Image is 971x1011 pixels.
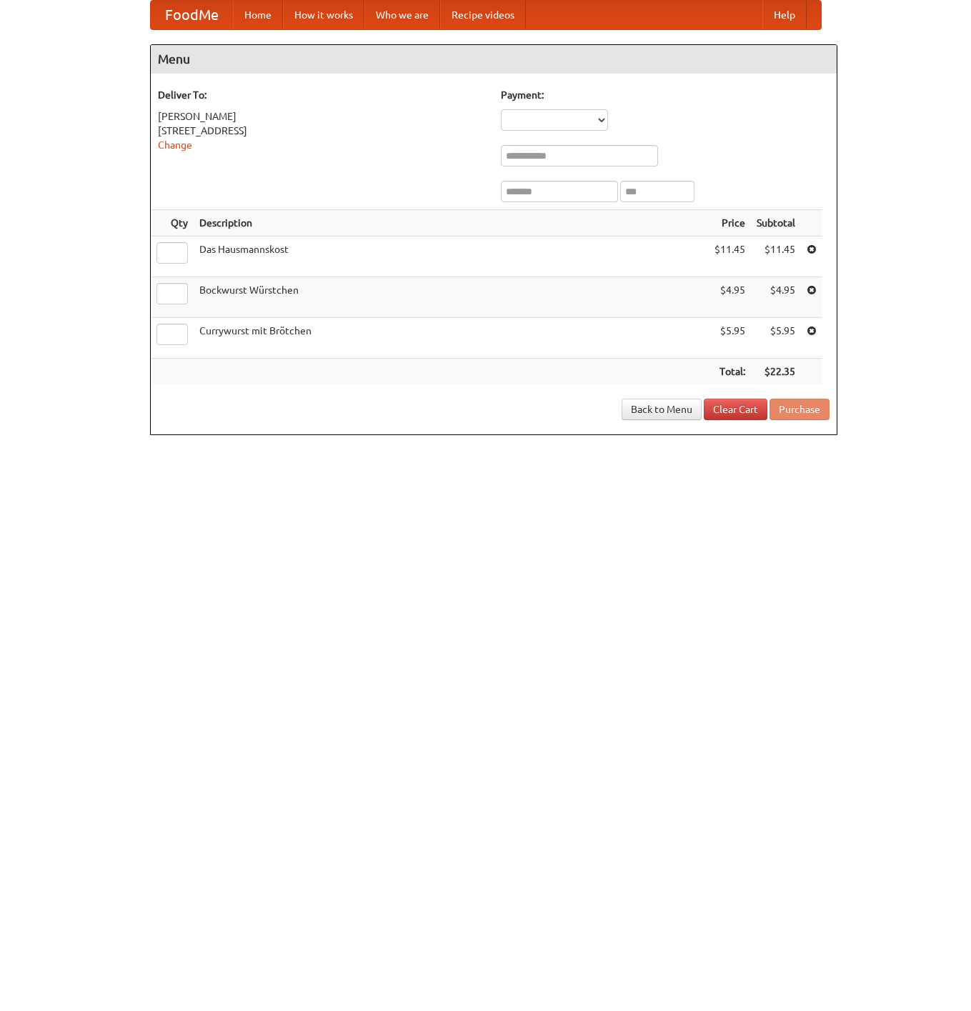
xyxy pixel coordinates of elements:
[751,277,801,318] td: $4.95
[709,210,751,236] th: Price
[751,359,801,385] th: $22.35
[751,318,801,359] td: $5.95
[440,1,526,29] a: Recipe videos
[709,236,751,277] td: $11.45
[194,210,709,236] th: Description
[194,318,709,359] td: Currywurst mit Brötchen
[151,210,194,236] th: Qty
[364,1,440,29] a: Who we are
[151,1,233,29] a: FoodMe
[283,1,364,29] a: How it works
[194,236,709,277] td: Das Hausmannskost
[158,109,487,124] div: [PERSON_NAME]
[233,1,283,29] a: Home
[762,1,807,29] a: Help
[709,318,751,359] td: $5.95
[158,88,487,102] h5: Deliver To:
[709,359,751,385] th: Total:
[194,277,709,318] td: Bockwurst Würstchen
[704,399,767,420] a: Clear Cart
[751,210,801,236] th: Subtotal
[501,88,830,102] h5: Payment:
[622,399,702,420] a: Back to Menu
[151,45,837,74] h4: Menu
[709,277,751,318] td: $4.95
[158,139,192,151] a: Change
[158,124,487,138] div: [STREET_ADDRESS]
[751,236,801,277] td: $11.45
[770,399,830,420] button: Purchase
